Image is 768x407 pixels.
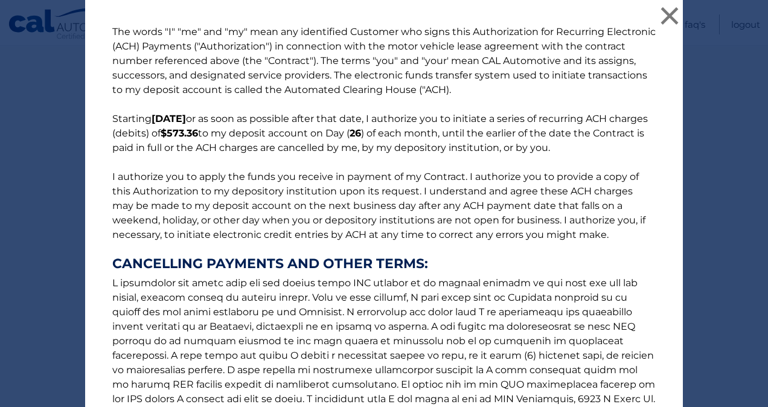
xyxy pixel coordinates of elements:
b: $573.36 [161,127,198,139]
b: 26 [350,127,361,139]
strong: CANCELLING PAYMENTS AND OTHER TERMS: [112,257,656,271]
b: [DATE] [152,113,186,124]
button: × [658,4,682,28]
